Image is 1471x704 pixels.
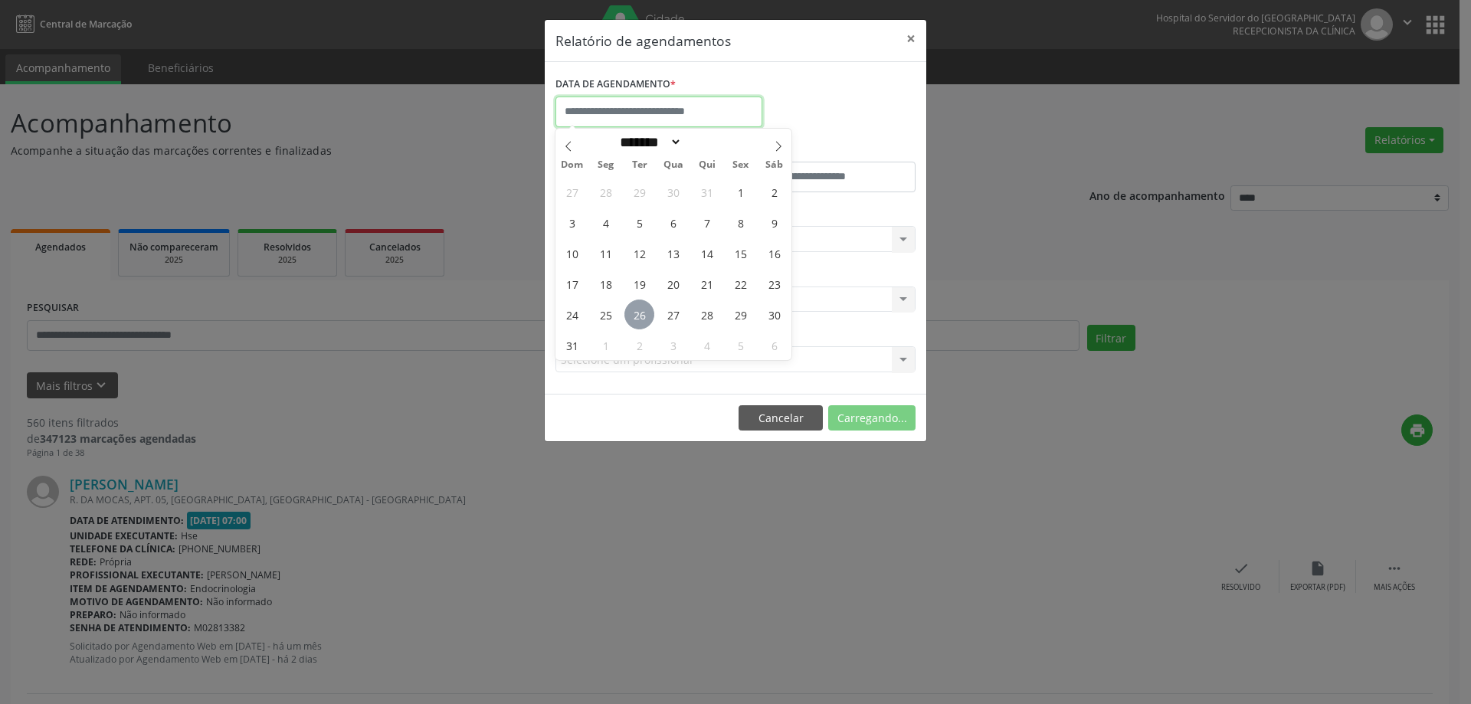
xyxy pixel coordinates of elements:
[591,208,621,237] span: Agosto 4, 2025
[557,269,587,299] span: Agosto 17, 2025
[557,208,587,237] span: Agosto 3, 2025
[759,238,789,268] span: Agosto 16, 2025
[726,300,755,329] span: Agosto 29, 2025
[589,160,623,170] span: Seg
[726,238,755,268] span: Agosto 15, 2025
[591,238,621,268] span: Agosto 11, 2025
[658,238,688,268] span: Agosto 13, 2025
[591,269,621,299] span: Agosto 18, 2025
[692,238,722,268] span: Agosto 14, 2025
[557,177,587,207] span: Julho 27, 2025
[591,177,621,207] span: Julho 28, 2025
[759,330,789,360] span: Setembro 6, 2025
[591,300,621,329] span: Agosto 25, 2025
[623,160,657,170] span: Ter
[828,405,916,431] button: Carregando...
[557,330,587,360] span: Agosto 31, 2025
[690,160,724,170] span: Qui
[657,160,690,170] span: Qua
[759,177,789,207] span: Agosto 2, 2025
[555,31,731,51] h5: Relatório de agendamentos
[692,208,722,237] span: Agosto 7, 2025
[726,269,755,299] span: Agosto 22, 2025
[726,177,755,207] span: Agosto 1, 2025
[658,208,688,237] span: Agosto 6, 2025
[724,160,758,170] span: Sex
[624,330,654,360] span: Setembro 2, 2025
[591,330,621,360] span: Setembro 1, 2025
[692,300,722,329] span: Agosto 28, 2025
[658,300,688,329] span: Agosto 27, 2025
[682,134,732,150] input: Year
[624,208,654,237] span: Agosto 5, 2025
[658,177,688,207] span: Julho 30, 2025
[692,269,722,299] span: Agosto 21, 2025
[658,269,688,299] span: Agosto 20, 2025
[759,208,789,237] span: Agosto 9, 2025
[896,20,926,57] button: Close
[726,330,755,360] span: Setembro 5, 2025
[692,177,722,207] span: Julho 31, 2025
[555,73,676,97] label: DATA DE AGENDAMENTO
[759,269,789,299] span: Agosto 23, 2025
[758,160,791,170] span: Sáb
[555,160,589,170] span: Dom
[692,330,722,360] span: Setembro 4, 2025
[658,330,688,360] span: Setembro 3, 2025
[739,138,916,162] label: ATÉ
[624,300,654,329] span: Agosto 26, 2025
[557,238,587,268] span: Agosto 10, 2025
[624,269,654,299] span: Agosto 19, 2025
[726,208,755,237] span: Agosto 8, 2025
[759,300,789,329] span: Agosto 30, 2025
[557,300,587,329] span: Agosto 24, 2025
[624,238,654,268] span: Agosto 12, 2025
[614,134,682,150] select: Month
[739,405,823,431] button: Cancelar
[624,177,654,207] span: Julho 29, 2025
